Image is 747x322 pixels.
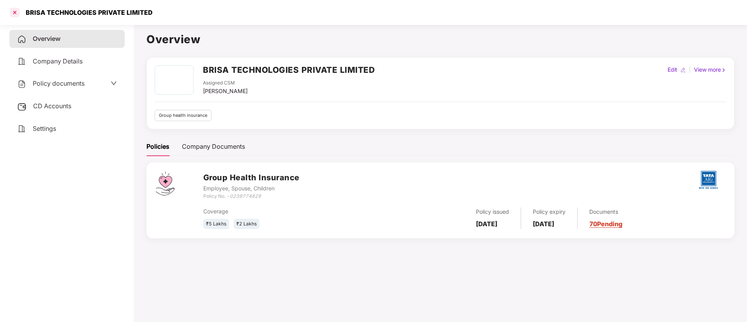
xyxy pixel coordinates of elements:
[533,208,566,216] div: Policy expiry
[33,125,56,132] span: Settings
[17,35,26,44] img: svg+xml;base64,PHN2ZyB4bWxucz0iaHR0cDovL3d3dy53My5vcmcvMjAwMC9zdmciIHdpZHRoPSIyNCIgaGVpZ2h0PSIyNC...
[589,208,622,216] div: Documents
[203,219,229,229] div: ₹5 Lakhs
[203,63,375,76] h2: BRISA TECHNOLOGIES PRIVATE LIMITED
[234,219,259,229] div: ₹2 Lakhs
[33,57,83,65] span: Company Details
[33,35,60,42] span: Overview
[33,79,85,87] span: Policy documents
[203,79,248,87] div: Assigned CSM
[203,193,300,200] div: Policy No. -
[156,172,174,195] img: svg+xml;base64,PHN2ZyB4bWxucz0iaHR0cDovL3d3dy53My5vcmcvMjAwMC9zdmciIHdpZHRoPSI0Ny43MTQiIGhlaWdodD...
[589,220,622,228] a: 70 Pending
[476,208,509,216] div: Policy issued
[666,65,679,74] div: Edit
[146,31,735,48] h1: Overview
[230,193,261,199] i: 0239774829
[17,79,26,89] img: svg+xml;base64,PHN2ZyB4bWxucz0iaHR0cDovL3d3dy53My5vcmcvMjAwMC9zdmciIHdpZHRoPSIyNCIgaGVpZ2h0PSIyNC...
[146,142,169,151] div: Policies
[721,67,726,73] img: rightIcon
[111,80,117,86] span: down
[155,110,211,121] div: Group health insurance
[17,102,27,111] img: svg+xml;base64,PHN2ZyB3aWR0aD0iMjUiIGhlaWdodD0iMjQiIHZpZXdCb3g9IjAgMCAyNSAyNCIgZmlsbD0ibm9uZSIgeG...
[692,65,728,74] div: View more
[203,184,300,193] div: Employee, Spouse, Children
[476,220,497,228] b: [DATE]
[33,102,71,110] span: CD Accounts
[17,57,26,66] img: svg+xml;base64,PHN2ZyB4bWxucz0iaHR0cDovL3d3dy53My5vcmcvMjAwMC9zdmciIHdpZHRoPSIyNCIgaGVpZ2h0PSIyNC...
[533,220,554,228] b: [DATE]
[687,65,692,74] div: |
[680,67,686,73] img: editIcon
[695,166,722,194] img: tatag.png
[17,124,26,134] img: svg+xml;base64,PHN2ZyB4bWxucz0iaHR0cDovL3d3dy53My5vcmcvMjAwMC9zdmciIHdpZHRoPSIyNCIgaGVpZ2h0PSIyNC...
[203,207,377,216] div: Coverage
[21,9,153,16] div: BRISA TECHNOLOGIES PRIVATE LIMITED
[182,142,245,151] div: Company Documents
[203,172,300,184] h3: Group Health Insurance
[203,87,248,95] div: [PERSON_NAME]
